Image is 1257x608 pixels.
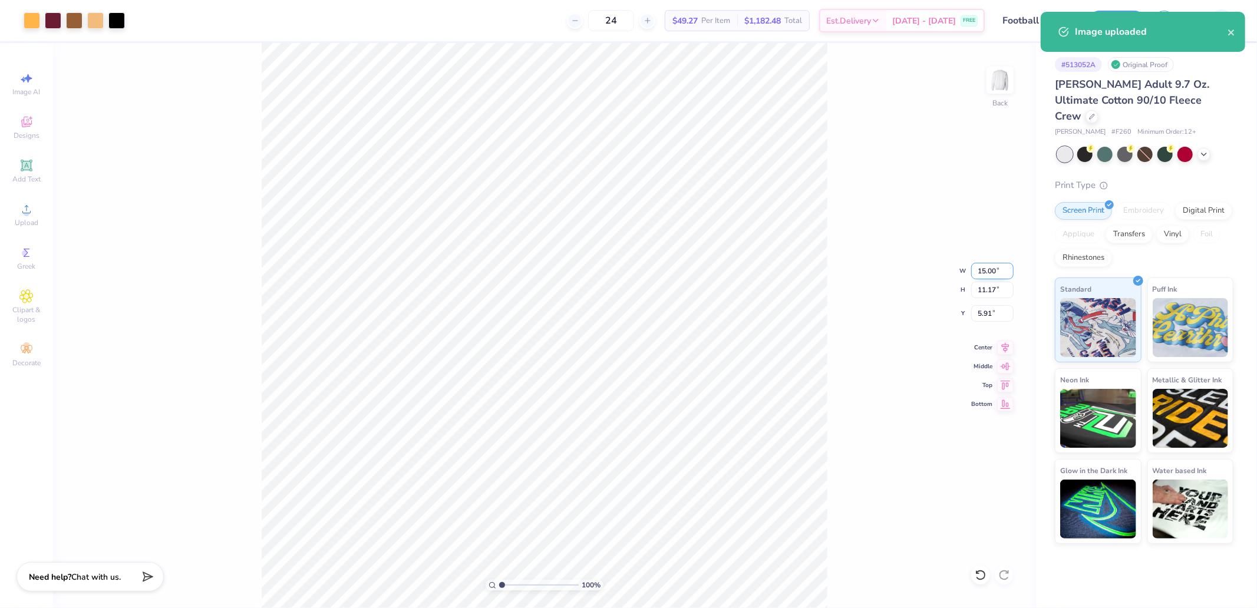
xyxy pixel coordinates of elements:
img: Water based Ink [1153,480,1229,538]
span: Standard [1060,283,1091,295]
span: Upload [15,218,38,227]
span: Metallic & Glitter Ink [1153,374,1222,386]
div: Transfers [1106,226,1153,243]
img: Back [988,68,1012,92]
span: Decorate [12,358,41,368]
span: Middle [971,362,992,371]
div: Image uploaded [1075,25,1228,39]
strong: Need help? [29,571,71,583]
span: Puff Ink [1153,283,1177,295]
span: 100 % [582,580,601,590]
span: Designs [14,131,39,140]
span: Total [784,15,802,27]
span: Image AI [13,87,41,97]
span: Water based Ink [1153,464,1207,477]
img: Standard [1060,298,1136,357]
input: Untitled Design [994,9,1080,32]
span: FREE [963,16,975,25]
button: close [1228,25,1236,39]
div: Back [992,98,1008,108]
span: Greek [18,262,36,271]
div: Embroidery [1116,202,1172,220]
span: $1,182.48 [744,15,781,27]
img: Glow in the Dark Ink [1060,480,1136,538]
div: Foil [1193,226,1220,243]
div: Applique [1055,226,1102,243]
span: $49.27 [672,15,698,27]
div: Rhinestones [1055,249,1112,267]
div: Digital Print [1175,202,1232,220]
span: Center [971,343,992,352]
div: Screen Print [1055,202,1112,220]
span: Minimum Order: 12 + [1137,127,1196,137]
span: Chat with us. [71,571,121,583]
span: # F260 [1111,127,1131,137]
div: Vinyl [1156,226,1189,243]
img: Metallic & Glitter Ink [1153,389,1229,448]
div: # 513052A [1055,57,1102,72]
span: Clipart & logos [6,305,47,324]
span: Add Text [12,174,41,184]
img: Neon Ink [1060,389,1136,448]
span: [PERSON_NAME] Adult 9.7 Oz. Ultimate Cotton 90/10 Fleece Crew [1055,77,1209,123]
input: – – [588,10,634,31]
span: [PERSON_NAME] [1055,127,1106,137]
div: Original Proof [1108,57,1174,72]
span: Per Item [701,15,730,27]
img: Puff Ink [1153,298,1229,357]
span: Bottom [971,400,992,408]
div: Print Type [1055,179,1233,192]
span: Neon Ink [1060,374,1089,386]
span: Top [971,381,992,389]
span: Glow in the Dark Ink [1060,464,1127,477]
span: [DATE] - [DATE] [892,15,956,27]
span: Est. Delivery [826,15,871,27]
